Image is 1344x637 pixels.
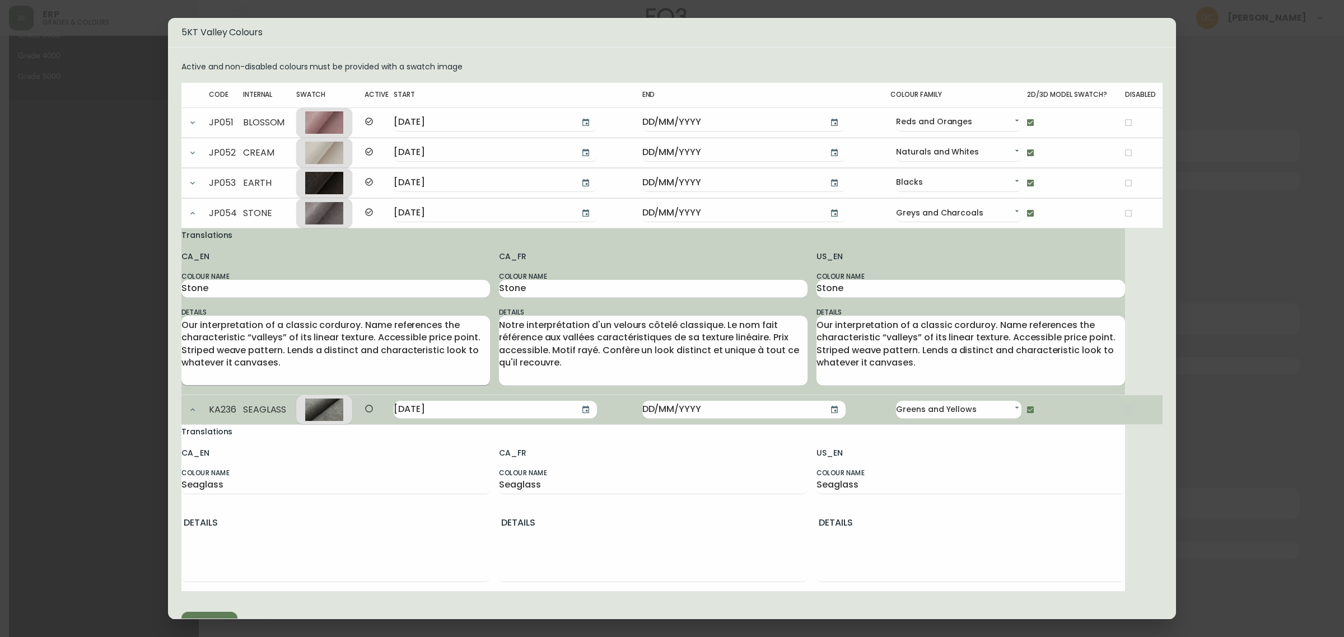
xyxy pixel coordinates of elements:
th: Code [209,83,243,107]
input: DD/MM/YYYY [394,144,570,162]
input: DD/MM/YYYY [642,144,819,162]
h5: 5KT Valley Colours [181,27,1163,38]
td: JP051 [209,107,243,137]
td: CREAM [243,138,296,167]
div: Blacks [896,174,1021,192]
h6: US_EN [816,250,1125,263]
input: DD/MM/YYYY [642,114,819,132]
div: Greys and Charcoals [896,204,1021,223]
div: Greens and Yellows [896,401,1021,419]
button: Save [181,612,237,633]
h6: CA_FR [499,250,808,263]
h6: CA_FR [499,446,808,460]
div: Reds and Oranges [896,113,1021,132]
h6: CA_EN [181,446,490,460]
th: 2D/3D Model Swatch? [1027,83,1125,107]
td: SEAGLASS [243,395,296,424]
p: Active and non-disabled colours must be provided with a swatch image [181,61,1163,73]
input: DD/MM/YYYY [394,401,570,419]
h6: Translations [181,228,1125,242]
h6: US_EN [816,446,1125,460]
textarea: Notre interprétation d'un velours côtelé classique. Le nom fait référence aux vallées caractérist... [499,319,808,382]
h6: Translations [181,425,1125,438]
th: Disabled [1125,83,1163,107]
input: DD/MM/YYYY [394,204,570,222]
div: Save [200,616,220,630]
th: Colour Family [890,83,1027,107]
input: DD/MM/YYYY [642,401,819,419]
td: JP054 [209,198,243,228]
textarea: Our interpretation of a classic corduroy. Name references the characteristic “valleys” of its lin... [816,319,1125,382]
td: BLOSSOM [243,107,296,137]
h6: CA_EN [181,250,490,263]
td: JP053 [209,168,243,198]
input: DD/MM/YYYY [394,114,570,132]
th: Start [394,83,642,107]
textarea: Our interpretation of a classic corduroy. Name references the characteristic “valleys” of its lin... [181,319,490,382]
input: DD/MM/YYYY [642,204,819,222]
td: STONE [243,198,296,228]
th: End [642,83,891,107]
th: Swatch [296,83,365,107]
td: EARTH [243,168,296,198]
th: Internal [243,83,296,107]
th: Active [365,83,394,107]
input: DD/MM/YYYY [394,174,570,192]
input: DD/MM/YYYY [642,174,819,192]
td: JP052 [209,138,243,167]
td: KA236 [209,395,243,424]
div: Naturals and Whites [896,143,1021,162]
